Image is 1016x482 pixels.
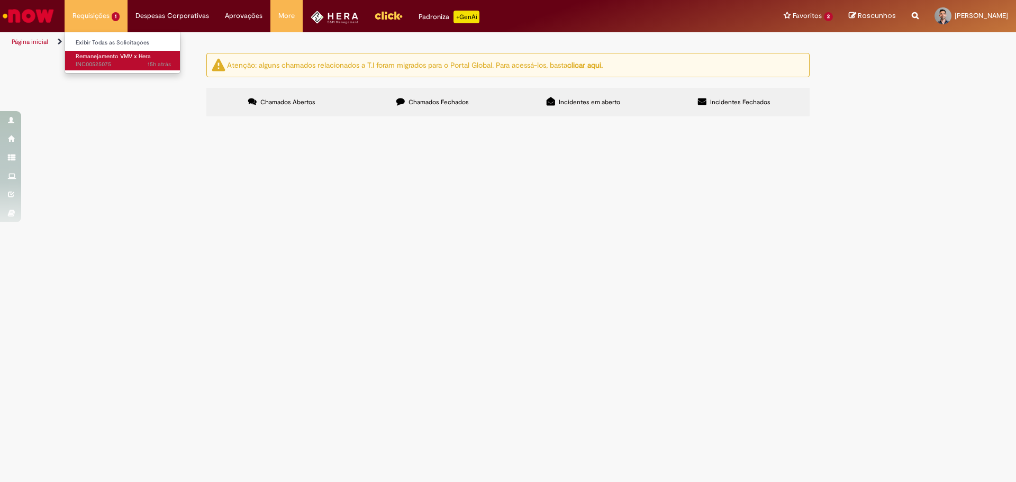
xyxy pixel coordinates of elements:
[76,60,171,69] span: INC00525075
[793,11,822,21] span: Favoritos
[72,11,110,21] span: Requisições
[65,37,182,49] a: Exibir Todas as Solicitações
[8,32,669,52] ul: Trilhas de página
[955,11,1008,20] span: [PERSON_NAME]
[260,98,315,106] span: Chamados Abertos
[567,60,603,69] a: clicar aqui.
[65,32,180,74] ul: Requisições
[65,51,182,70] a: Aberto INC00525075 : Remanejamento VMV x Hera
[225,11,262,21] span: Aprovações
[849,11,896,21] a: Rascunhos
[148,60,171,68] span: 15h atrás
[858,11,896,21] span: Rascunhos
[559,98,620,106] span: Incidentes em aberto
[409,98,469,106] span: Chamados Fechados
[278,11,295,21] span: More
[710,98,770,106] span: Incidentes Fechados
[112,12,120,21] span: 1
[419,11,479,23] div: Padroniza
[148,60,171,68] time: 29/09/2025 18:51:58
[12,38,48,46] a: Página inicial
[374,7,403,23] img: click_logo_yellow_360x200.png
[135,11,209,21] span: Despesas Corporativas
[453,11,479,23] p: +GenAi
[1,5,56,26] img: ServiceNow
[824,12,833,21] span: 2
[227,60,603,69] ng-bind-html: Atenção: alguns chamados relacionados a T.I foram migrados para o Portal Global. Para acessá-los,...
[76,52,151,60] span: Remanejamento VMV x Hera
[311,11,359,24] img: HeraLogo.png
